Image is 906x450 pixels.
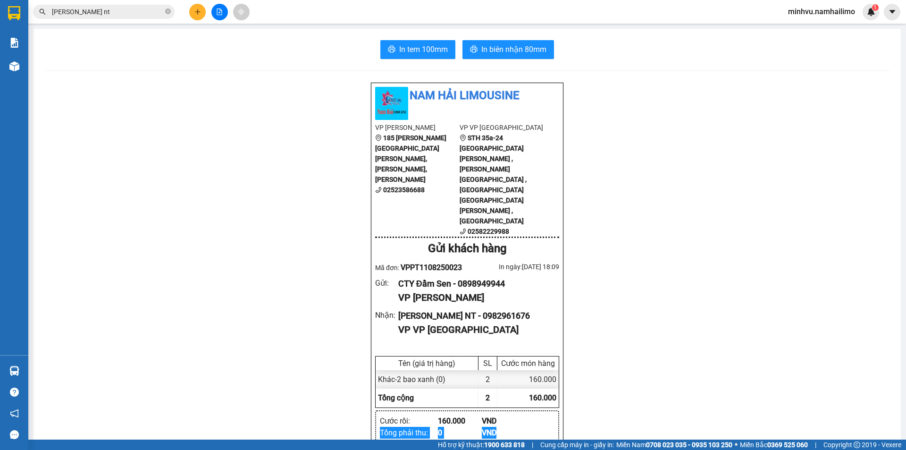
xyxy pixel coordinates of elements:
span: minhvu.namhailimo [780,6,863,17]
b: 02582229988 [468,228,509,235]
span: caret-down [888,8,897,16]
li: Nam Hải Limousine [375,87,559,105]
span: environment [460,135,466,141]
span: Nhận: [90,9,113,19]
span: search [39,8,46,15]
img: warehouse-icon [9,366,19,376]
span: ⚪️ [735,443,738,447]
div: 0982961676 [90,42,186,55]
b: 185 [PERSON_NAME][GEOGRAPHIC_DATA][PERSON_NAME], [PERSON_NAME], [PERSON_NAME] [375,134,446,183]
button: file-add [211,4,228,20]
span: Gửi: [8,8,23,18]
div: In ngày: [DATE] 18:09 [467,262,559,272]
div: 2 [478,370,497,389]
div: 160.000 [497,370,559,389]
img: solution-icon [9,38,19,48]
img: warehouse-icon [9,61,19,71]
div: VP [PERSON_NAME] [398,290,552,305]
span: VPPT1108250023 [401,263,462,272]
span: phone [375,187,382,193]
span: phone [460,228,466,235]
button: plus [189,4,206,20]
button: aim [233,4,250,20]
b: 02523586688 [383,186,425,194]
span: printer [470,45,478,54]
sup: 1 [872,4,879,11]
span: question-circle [10,388,19,397]
div: Cước rồi : [380,415,438,427]
div: VP [GEOGRAPHIC_DATA] [90,8,186,31]
span: close-circle [165,8,171,17]
span: Cung cấp máy in - giấy in: [540,440,614,450]
span: plus [194,8,201,15]
img: logo-vxr [8,6,20,20]
span: | [532,440,533,450]
span: CR : [7,62,22,72]
span: Miền Bắc [740,440,808,450]
button: printerIn tem 100mm [380,40,455,59]
span: Tổng cộng [378,393,414,402]
span: printer [388,45,395,54]
div: [PERSON_NAME] [8,8,84,29]
div: VND [482,427,526,439]
img: icon-new-feature [867,8,875,16]
div: Gửi khách hàng [375,240,559,258]
div: Mã đơn: [375,262,467,273]
div: VP VP [GEOGRAPHIC_DATA] [398,323,552,337]
div: Gửi : [375,277,398,289]
div: CTY Đầm Sen [8,29,84,41]
b: STH 35a-24 [GEOGRAPHIC_DATA][PERSON_NAME] , [PERSON_NAME][GEOGRAPHIC_DATA] , [GEOGRAPHIC_DATA] [G... [460,134,527,225]
button: printerIn biên nhận 80mm [462,40,554,59]
span: Hỗ trợ kỹ thuật: [438,440,525,450]
strong: 0369 525 060 [767,441,808,449]
input: Tìm tên, số ĐT hoặc mã đơn [52,7,163,17]
div: SL [481,359,495,368]
span: Miền Nam [616,440,732,450]
strong: 0708 023 035 - 0935 103 250 [646,441,732,449]
li: VP [PERSON_NAME] [375,122,460,133]
button: caret-down [884,4,900,20]
span: file-add [216,8,223,15]
span: environment [375,135,382,141]
div: CHI THÚY NT [90,31,186,42]
img: logo.jpg [375,87,408,120]
span: In biên nhận 80mm [481,43,546,55]
div: CTY Đầm Sen - 0898949944 [398,277,552,290]
div: 160.000 [7,61,85,72]
div: VND [482,415,526,427]
div: 0898949944 [8,41,84,54]
div: [PERSON_NAME] NT - 0982961676 [398,309,552,323]
span: 1 [873,4,877,11]
span: Khác - 2 bao xanh (0) [378,375,445,384]
div: 160.000 [438,415,482,427]
span: close-circle [165,8,171,14]
div: Tổng phải thu : [380,427,438,439]
span: 160.000 [529,393,556,402]
div: Tên (giá trị hàng) [378,359,476,368]
span: notification [10,409,19,418]
span: copyright [854,442,860,448]
strong: 1900 633 818 [484,441,525,449]
span: In tem 100mm [399,43,448,55]
div: Nhận : [375,309,398,321]
span: message [10,430,19,439]
span: 2 [486,393,490,402]
span: | [815,440,816,450]
div: 0 [438,427,482,439]
div: Cước món hàng [500,359,556,368]
span: aim [238,8,244,15]
li: VP VP [GEOGRAPHIC_DATA] [460,122,544,133]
